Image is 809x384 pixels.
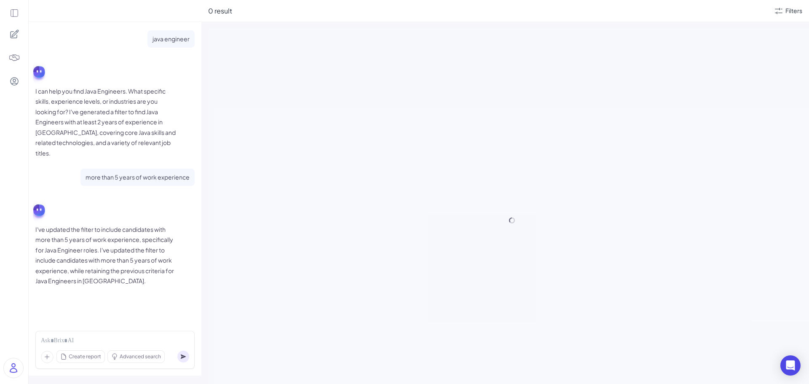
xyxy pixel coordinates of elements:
[86,172,190,183] p: more than 5 years of work experience
[35,86,179,158] p: I can help you find Java Engineers. What specific skills, experience levels, or industries are yo...
[69,353,101,360] span: Create report
[4,358,23,378] img: user_logo.png
[208,6,232,15] span: 0 result
[35,224,179,286] p: I've updated the filter to include candidates with more than 5 years of work experience, specific...
[785,6,802,15] div: Filters
[780,355,801,376] div: Open Intercom Messenger
[8,52,20,64] img: 4blF7nbYMBMHBwcHBwcHBwcHBwcHBwcHB4es+Bd0DLy0SdzEZwAAAABJRU5ErkJggg==
[153,34,190,44] p: java engineer
[120,353,161,360] span: Advanced search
